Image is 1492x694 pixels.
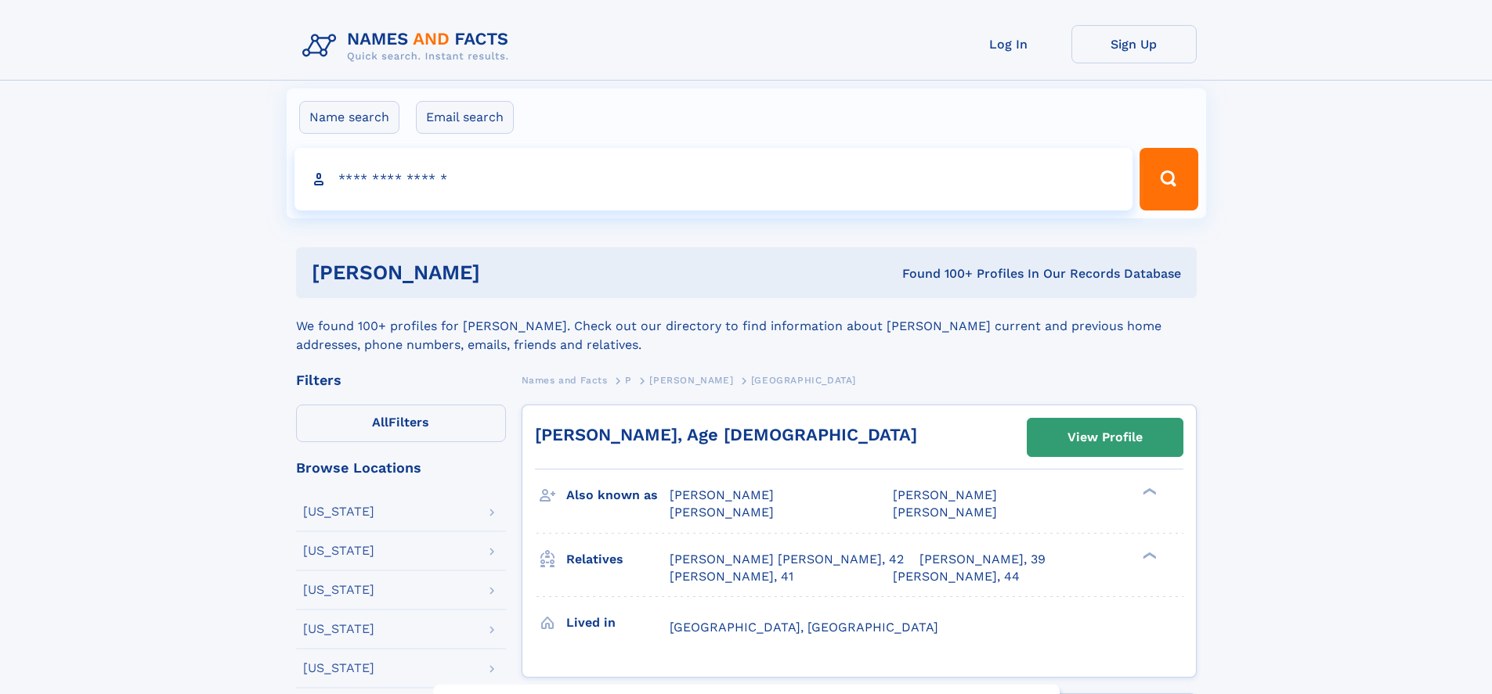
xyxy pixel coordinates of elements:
[670,505,774,520] span: [PERSON_NAME]
[946,25,1071,63] a: Log In
[625,370,632,390] a: P
[312,263,692,282] h1: [PERSON_NAME]
[919,551,1046,568] a: [PERSON_NAME], 39
[670,568,793,585] a: [PERSON_NAME], 41
[296,461,506,475] div: Browse Locations
[303,584,374,596] div: [US_STATE]
[296,405,506,442] label: Filters
[670,620,938,635] span: [GEOGRAPHIC_DATA], [GEOGRAPHIC_DATA]
[1071,25,1197,63] a: Sign Up
[522,370,608,390] a: Names and Facts
[893,568,1020,585] a: [PERSON_NAME], 44
[625,375,632,386] span: P
[303,623,374,635] div: [US_STATE]
[296,373,506,387] div: Filters
[893,505,997,520] span: [PERSON_NAME]
[416,101,514,134] label: Email search
[649,370,733,390] a: [PERSON_NAME]
[649,375,733,386] span: [PERSON_NAME]
[670,551,904,568] a: [PERSON_NAME] [PERSON_NAME], 42
[691,265,1181,282] div: Found 100+ Profiles In Our Records Database
[1139,487,1158,497] div: ❯
[566,482,670,509] h3: Also known as
[535,425,917,444] a: [PERSON_NAME], Age [DEMOGRAPHIC_DATA]
[296,298,1197,354] div: We found 100+ profiles for [PERSON_NAME]. Check out our directory to find information about [PERS...
[566,609,670,636] h3: Lived in
[299,101,399,134] label: Name search
[303,662,374,674] div: [US_STATE]
[1068,419,1143,455] div: View Profile
[1028,419,1183,456] a: View Profile
[372,415,388,430] span: All
[893,487,997,502] span: [PERSON_NAME]
[294,148,1133,210] input: search input
[303,505,374,518] div: [US_STATE]
[303,545,374,557] div: [US_STATE]
[566,546,670,573] h3: Relatives
[751,375,856,386] span: [GEOGRAPHIC_DATA]
[670,487,774,502] span: [PERSON_NAME]
[296,25,522,67] img: Logo Names and Facts
[1140,148,1198,210] button: Search Button
[1139,550,1158,560] div: ❯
